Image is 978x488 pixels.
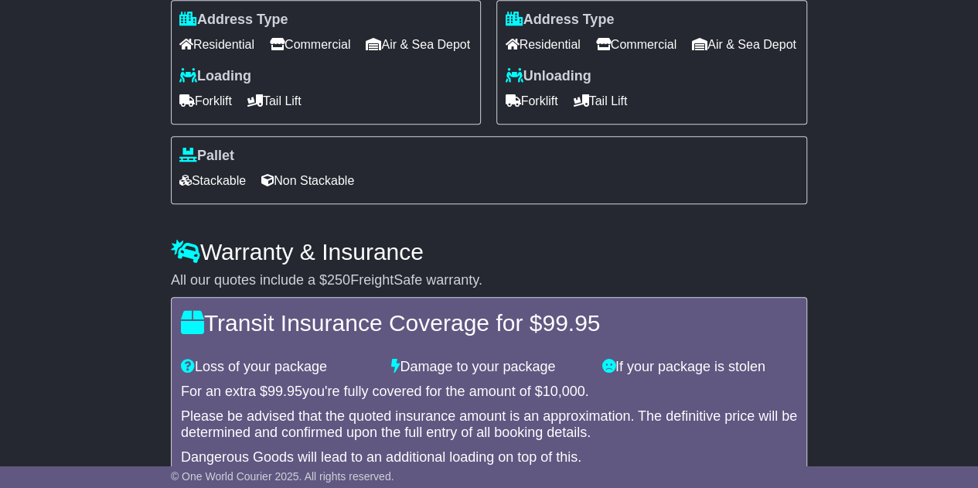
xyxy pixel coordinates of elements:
[595,359,805,376] div: If your package is stolen
[261,169,354,193] span: Non Stackable
[542,310,600,336] span: 99.95
[181,408,797,442] div: Please be advised that the quoted insurance amount is an approximation. The definitive price will...
[179,12,288,29] label: Address Type
[692,32,796,56] span: Air & Sea Depot
[327,272,350,288] span: 250
[543,384,585,399] span: 10,000
[573,89,627,113] span: Tail Lift
[179,148,234,165] label: Pallet
[179,89,232,113] span: Forklift
[383,359,594,376] div: Damage to your package
[181,310,797,336] h4: Transit Insurance Coverage for $
[596,32,676,56] span: Commercial
[181,384,797,401] div: For an extra $ you're fully covered for the amount of $ .
[270,32,350,56] span: Commercial
[171,272,807,289] div: All our quotes include a $ FreightSafe warranty.
[181,449,797,466] div: Dangerous Goods will lead to an additional loading on top of this.
[505,89,557,113] span: Forklift
[173,359,383,376] div: Loss of your package
[505,32,580,56] span: Residential
[179,68,251,85] label: Loading
[505,68,591,85] label: Unloading
[171,239,807,264] h4: Warranty & Insurance
[505,12,614,29] label: Address Type
[366,32,470,56] span: Air & Sea Depot
[171,470,394,483] span: © One World Courier 2025. All rights reserved.
[179,169,246,193] span: Stackable
[179,32,254,56] span: Residential
[268,384,302,399] span: 99.95
[247,89,302,113] span: Tail Lift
